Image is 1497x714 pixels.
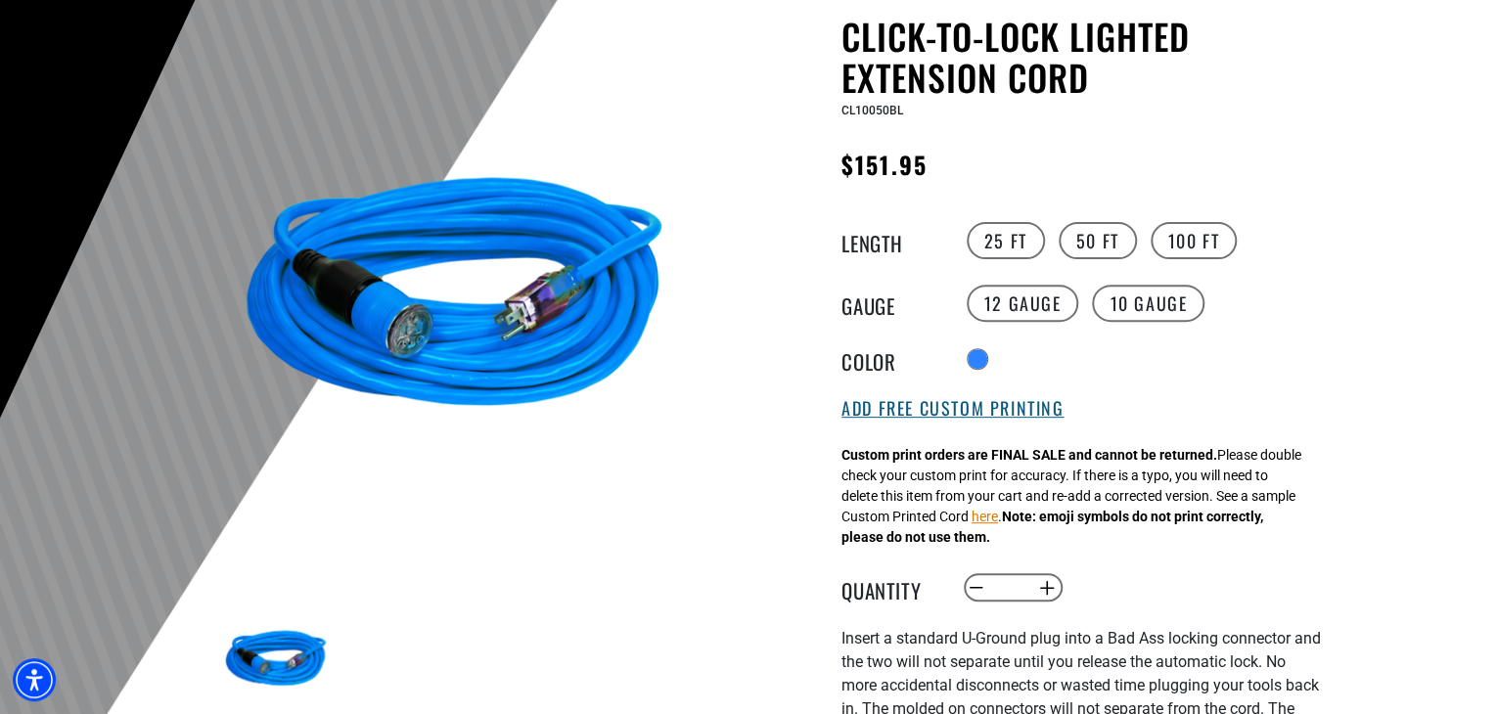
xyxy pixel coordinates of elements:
[841,228,939,253] legend: Length
[219,66,691,537] img: blue
[1151,222,1238,259] label: 100 FT
[13,658,56,701] div: Accessibility Menu
[967,222,1045,259] label: 25 FT
[972,507,998,527] button: here
[1092,285,1204,322] label: 10 Gauge
[1059,222,1137,259] label: 50 FT
[841,346,939,372] legend: Color
[841,398,1064,420] button: Add Free Custom Printing
[841,509,1263,545] strong: Note: emoji symbols do not print correctly, please do not use them.
[967,285,1079,322] label: 12 Gauge
[841,447,1217,463] strong: Custom print orders are FINAL SALE and cannot be returned.
[841,16,1321,98] h1: Click-to-Lock Lighted Extension Cord
[841,575,939,601] label: Quantity
[841,147,928,182] span: $151.95
[841,290,939,316] legend: Gauge
[841,445,1301,548] div: Please double check your custom print for accuracy. If there is a typo, you will need to delete t...
[841,104,903,117] span: CL10050BL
